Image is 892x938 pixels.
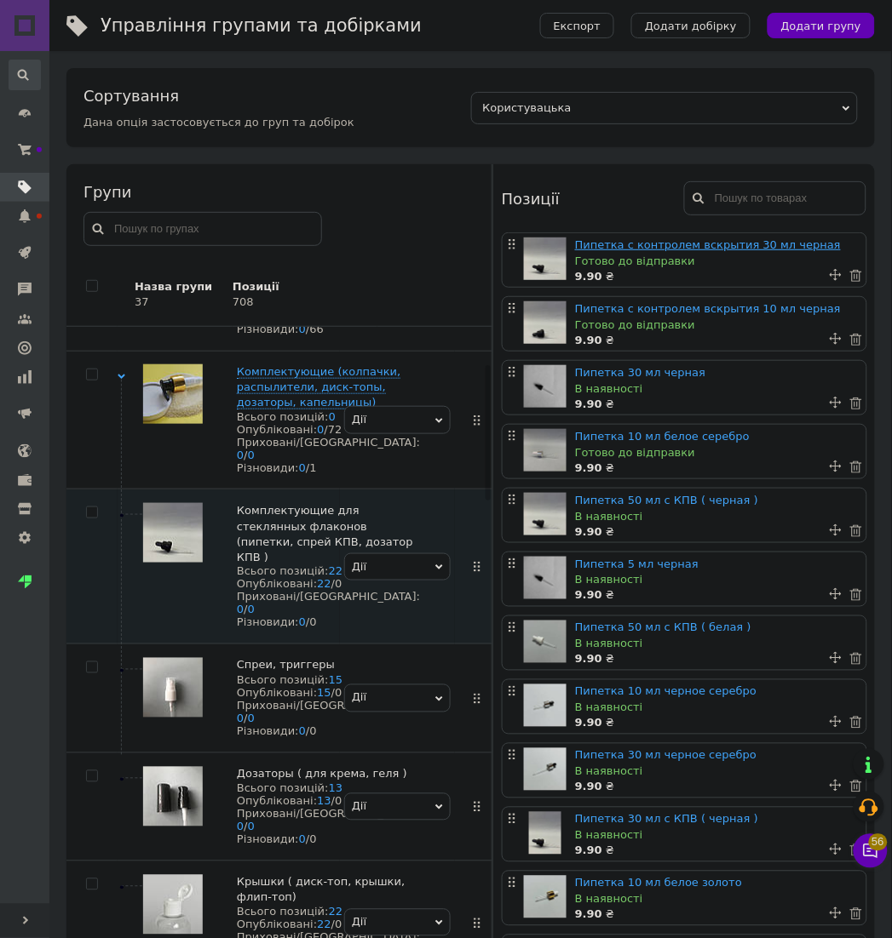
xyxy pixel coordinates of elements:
[317,687,331,700] a: 15
[237,578,420,591] div: Опубліковані:
[575,397,858,412] div: ₴
[850,842,862,857] a: Видалити товар
[575,892,858,907] div: В наявності
[575,653,602,666] b: 9.90
[135,295,149,308] div: 37
[143,658,203,718] img: Спреи, триггеры
[575,334,602,346] b: 9.90
[850,459,862,474] a: Видалити товар
[352,413,366,426] span: Дії
[352,691,366,704] span: Дії
[631,13,751,38] button: Додати добірку
[575,780,858,795] div: ₴
[540,13,615,38] button: Експорт
[306,461,317,474] span: /
[575,461,602,474] b: 9.90
[575,254,858,269] div: Готово до відправки
[237,821,244,833] a: 0
[850,586,862,602] a: Видалити товар
[575,269,858,284] div: ₴
[850,906,862,921] a: Видалити товар
[244,449,255,461] span: /
[575,828,858,844] div: В наявності
[83,87,179,105] h4: Сортування
[329,674,343,687] a: 15
[575,907,858,923] div: ₴
[575,494,758,506] a: Пипетка 50 мл с КПВ ( черная )
[575,908,602,921] b: 9.90
[237,591,420,616] div: Приховані/[GEOGRAPHIC_DATA]:
[248,449,255,461] a: 0
[575,366,705,379] a: Пипетка 30 мл черная
[329,410,336,423] a: 0
[233,295,254,308] div: 708
[331,795,342,808] span: /
[575,716,858,731] div: ₴
[331,918,342,931] span: /
[244,821,255,833] span: /
[575,558,699,570] a: Пипетка 5 мл черная
[244,603,255,616] span: /
[143,767,203,826] img: Дозаторы ( для крема, геля )
[299,461,306,474] a: 0
[309,461,316,474] div: 1
[575,381,858,397] div: В наявності
[309,616,316,629] div: 0
[299,323,306,335] a: 0
[237,323,420,335] div: Різновиди:
[850,395,862,410] a: Видалити товар
[575,844,602,857] b: 9.90
[502,181,684,215] div: Позиції
[768,13,875,38] button: Додати групу
[83,212,322,246] input: Пошук по групах
[237,674,420,687] div: Всього позицій:
[850,267,862,283] a: Видалити товар
[335,687,342,700] div: 0
[575,398,602,410] b: 9.90
[352,800,366,813] span: Дії
[237,808,420,833] div: Приховані/[GEOGRAPHIC_DATA]:
[575,685,757,698] a: Пипетка 10 мл черное серебро
[306,323,324,335] span: /
[237,603,244,616] a: 0
[237,906,420,918] div: Всього позицій:
[309,323,324,335] div: 66
[237,782,420,795] div: Всього позицій:
[684,181,866,215] input: Пошук по товарах
[575,749,757,762] a: Пипетка 30 мл черное серебро
[248,712,255,725] a: 0
[575,573,858,588] div: В наявності
[854,834,888,868] button: Чат з покупцем56
[850,523,862,538] a: Видалити товар
[554,20,601,32] span: Експорт
[575,621,751,634] a: Пипетка 50 мл с КПВ ( белая )
[575,764,858,780] div: В наявності
[575,701,858,716] div: В наявності
[575,588,858,603] div: ₴
[781,20,861,32] span: Додати групу
[352,560,366,573] span: Дії
[850,714,862,729] a: Видалити товар
[237,436,420,461] div: Приховані/[GEOGRAPHIC_DATA]:
[101,15,422,36] h1: Управління групами та добірками
[237,712,244,725] a: 0
[237,876,405,904] span: Крышки ( диск-топ, крышки, флип-топ)
[575,445,858,460] div: Готово до відправки
[317,578,331,591] a: 22
[575,430,750,443] a: Пипетка 10 мл белое серебро
[850,331,862,346] a: Видалити товар
[306,725,317,738] span: /
[352,916,366,929] span: Дії
[331,687,342,700] span: /
[237,449,244,461] a: 0
[331,578,342,591] span: /
[237,423,420,436] div: Опубліковані:
[329,565,343,578] a: 22
[299,725,306,738] a: 0
[575,781,602,793] b: 9.90
[237,687,420,700] div: Опубліковані:
[317,423,324,436] a: 0
[309,833,316,846] div: 0
[248,603,255,616] a: 0
[483,101,572,114] span: Користувацька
